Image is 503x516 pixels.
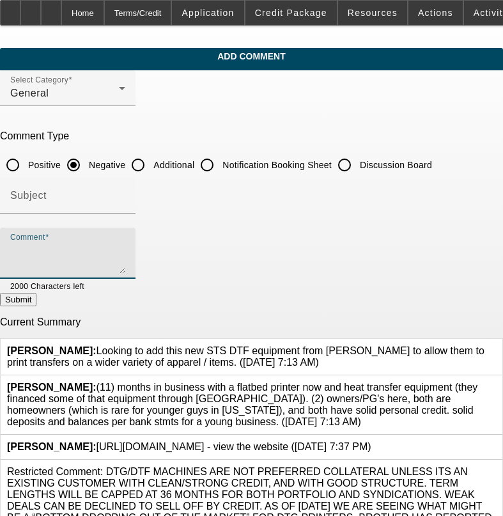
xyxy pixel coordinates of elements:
button: Application [172,1,244,25]
span: Actions [418,8,453,18]
label: Additional [151,159,194,171]
button: Resources [338,1,407,25]
mat-label: Comment [10,233,45,242]
span: Add Comment [10,51,493,61]
span: General [10,88,49,98]
mat-label: Select Category [10,76,68,84]
button: Actions [408,1,463,25]
mat-hint: 2000 Characters left [10,279,84,293]
label: Positive [26,159,61,171]
label: Negative [86,159,125,171]
mat-label: Subject [10,190,47,201]
label: Discussion Board [357,159,432,171]
span: [URL][DOMAIN_NAME] - view the website ([DATE] 7:37 PM) [7,441,371,452]
span: Looking to add this new STS DTF equipment from [PERSON_NAME] to allow them to print transfers on ... [7,345,484,368]
b: [PERSON_NAME]: [7,382,97,393]
b: [PERSON_NAME]: [7,345,97,356]
span: Resources [348,8,398,18]
span: (11) months in business with a flatbed printer now and heat transfer equipment (they financed som... [7,382,477,427]
span: Credit Package [255,8,327,18]
b: [PERSON_NAME]: [7,441,97,452]
button: Credit Package [245,1,337,25]
label: Notification Booking Sheet [220,159,332,171]
span: Application [182,8,234,18]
